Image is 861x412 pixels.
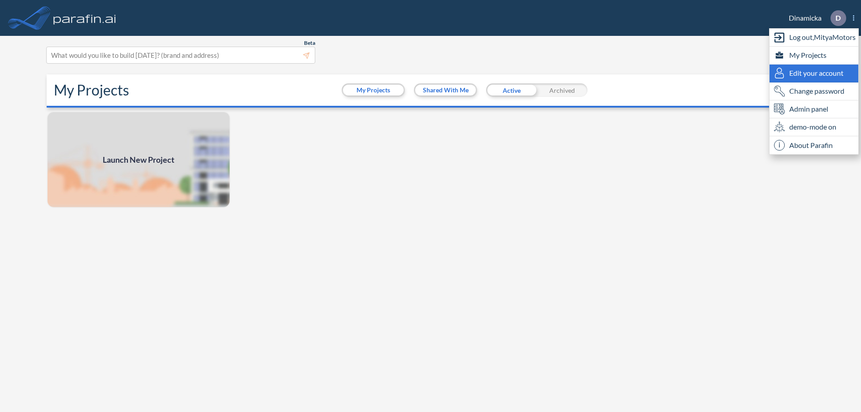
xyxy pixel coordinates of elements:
[835,14,841,22] p: D
[770,136,858,154] div: About Parafin
[770,82,858,100] div: Change password
[103,154,174,166] span: Launch New Project
[770,118,858,136] div: demo-mode on
[789,32,856,43] span: Log out, MityaMotors
[774,140,785,151] span: i
[54,82,129,99] h2: My Projects
[789,68,844,78] span: Edit your account
[415,85,476,95] button: Shared With Me
[304,39,315,47] span: Beta
[537,83,587,97] div: Archived
[789,104,828,114] span: Admin panel
[770,47,858,65] div: My Projects
[789,121,836,132] span: demo-mode on
[47,111,230,208] a: Launch New Project
[770,65,858,82] div: Edit user
[789,50,826,61] span: My Projects
[775,10,854,26] div: Dinamicka
[789,86,844,96] span: Change password
[52,9,118,27] img: logo
[47,111,230,208] img: add
[789,140,833,151] span: About Parafin
[770,29,858,47] div: Log out
[486,83,537,97] div: Active
[343,85,404,95] button: My Projects
[770,100,858,118] div: Admin panel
